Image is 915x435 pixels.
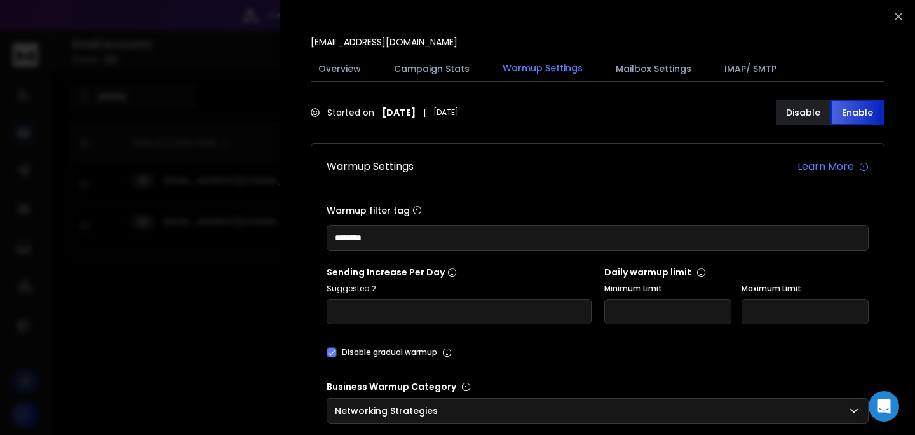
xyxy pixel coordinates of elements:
div: Open Intercom Messenger [869,391,899,422]
p: [EMAIL_ADDRESS][DOMAIN_NAME] [311,36,457,48]
label: Minimum Limit [604,284,731,294]
strong: [DATE] [382,106,416,119]
label: Disable gradual warmup [342,347,437,357]
span: [DATE] [433,107,459,118]
p: Networking Strategies [335,404,443,417]
p: Suggested 2 [327,284,592,294]
button: IMAP/ SMTP [717,55,784,83]
p: Daily warmup limit [604,266,869,279]
div: Started on [311,106,459,119]
a: Learn More [797,159,869,174]
button: Enable [830,100,885,125]
button: Mailbox Settings [608,55,699,83]
label: Maximum Limit [742,284,869,294]
button: Warmup Settings [495,54,590,83]
button: Campaign Stats [386,55,477,83]
button: Overview [311,55,369,83]
label: Warmup filter tag [327,205,869,215]
h1: Warmup Settings [327,159,414,174]
span: | [423,106,426,119]
button: DisableEnable [776,100,884,125]
p: Business Warmup Category [327,380,869,393]
p: Sending Increase Per Day [327,266,592,279]
button: Disable [776,100,830,125]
